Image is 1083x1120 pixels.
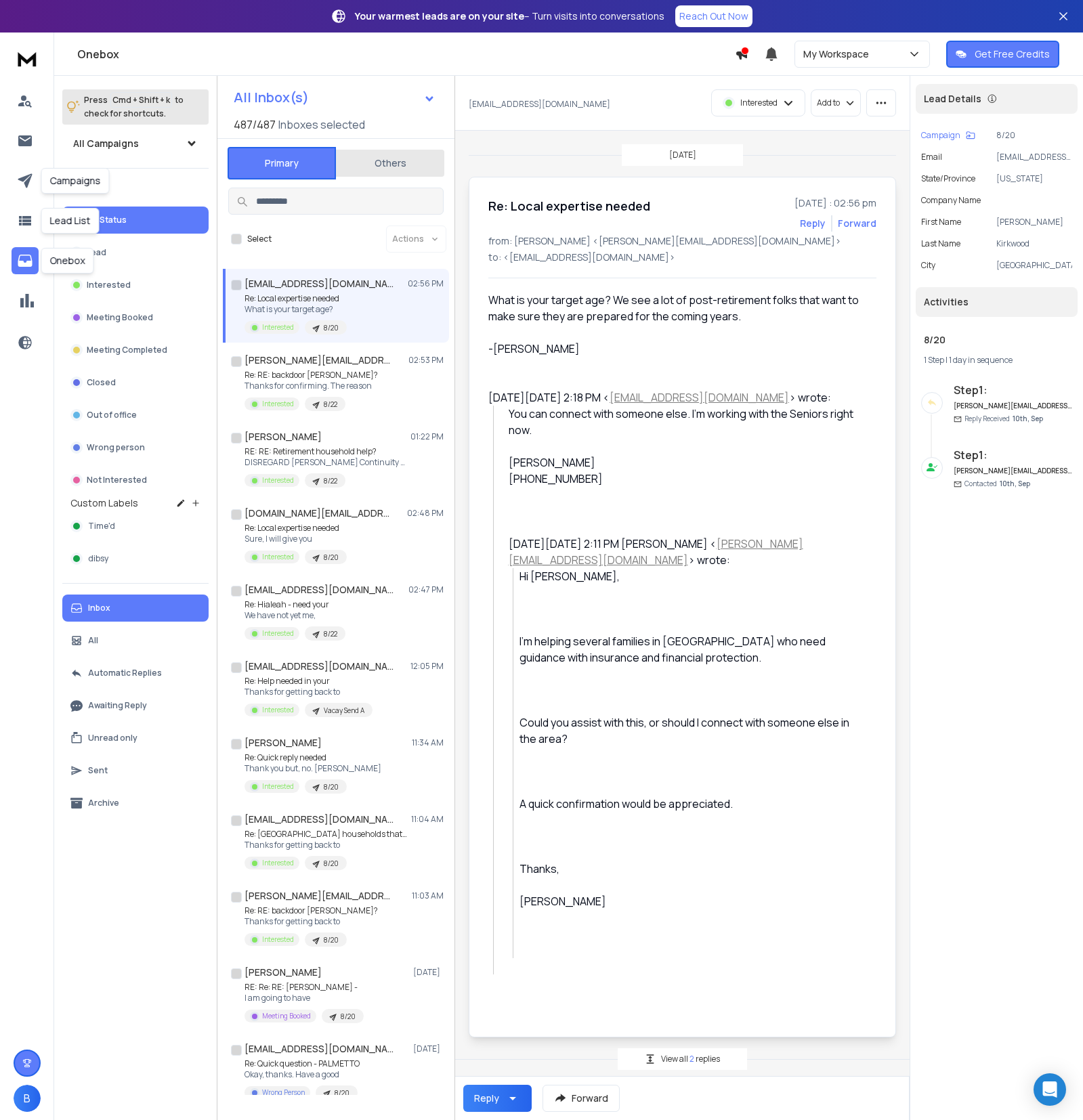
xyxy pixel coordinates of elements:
button: dibsy [62,545,209,572]
p: Interested [262,934,294,945]
p: 02:48 PM [407,508,444,519]
button: Archive [62,790,209,817]
p: [US_STATE] [996,173,1072,184]
p: Email [921,152,942,163]
h1: [EMAIL_ADDRESS][DOMAIN_NAME] [245,583,394,597]
p: 8/20 [335,1088,349,1098]
p: Re: RE: backdoor [PERSON_NAME]? [245,370,378,381]
button: Reply [800,217,826,230]
p: Wrong person [87,442,145,453]
p: My Workspace [803,47,874,61]
h1: [EMAIL_ADDRESS][DOMAIN_NAME] [245,277,394,290]
p: Re: Quick reply needed [245,752,381,763]
div: Forward [838,217,876,230]
p: Closed [87,377,116,388]
p: Re: Help needed in your [245,676,373,687]
p: 8/20 [341,1012,356,1022]
img: logo [14,46,41,71]
p: 8/20 [324,935,339,945]
p: Re: RE: backdoor [PERSON_NAME]? [245,905,378,916]
p: Press to check for shortcuts. [84,93,184,121]
p: Re: Local expertise needed [245,523,347,534]
p: from: [PERSON_NAME] <[PERSON_NAME][EMAIL_ADDRESS][DOMAIN_NAME]> [488,234,876,248]
h1: Re: Local expertise needed [488,196,650,215]
div: Reply [474,1092,499,1105]
h1: [EMAIL_ADDRESS][DOMAIN_NAME] [245,660,394,673]
span: dibsy [88,553,108,564]
h1: [PERSON_NAME][EMAIL_ADDRESS][PERSON_NAME][DOMAIN_NAME] [245,889,394,903]
div: [DATE][DATE] 2:11 PM [PERSON_NAME] < > wrote: [509,536,866,568]
p: [DATE] [413,1043,444,1054]
h1: [EMAIL_ADDRESS][DOMAIN_NAME] [245,1042,394,1056]
p: Company Name [921,195,981,206]
p: Last Name [921,238,960,249]
p: All Status [88,215,127,225]
p: Interested [262,705,294,715]
p: Interested [262,399,294,409]
p: to: <[EMAIL_ADDRESS][DOMAIN_NAME]> [488,251,876,264]
p: Lead [87,247,106,258]
span: 2 [689,1053,696,1064]
button: B [14,1085,41,1112]
h1: [EMAIL_ADDRESS][DOMAIN_NAME] [245,813,394,826]
p: Interested [262,552,294,562]
h1: [PERSON_NAME] [245,430,322,444]
p: View all replies [661,1054,720,1064]
p: Thanks for confirming. The reason [245,381,378,391]
span: 1 Step [924,354,944,366]
p: Meeting Booked [262,1011,311,1021]
h6: [PERSON_NAME][EMAIL_ADDRESS][DOMAIN_NAME] [954,401,1072,411]
p: 8/20 [324,323,339,333]
h1: 8/20 [924,333,1069,347]
button: Wrong person [62,434,209,461]
p: Contacted [964,479,1030,489]
button: All Status [62,207,209,234]
span: Time'd [88,521,115,532]
div: Onebox [41,248,94,274]
p: Reply Received [964,414,1043,424]
p: City [921,260,935,271]
div: What is your target age? We see a lot of post-retirement folks that want to make sure they are pr... [488,292,866,324]
p: 02:53 PM [408,355,444,366]
button: Campaign [921,130,975,141]
div: You can connect with someone else. I’m working with the Seniors right now. [509,406,866,503]
p: Interested [740,98,778,108]
p: Interested [262,858,294,868]
button: All Campaigns [62,130,209,157]
div: [DATE][DATE] 2:18 PM < > wrote: [488,389,866,406]
p: [DATE] : 02:56 pm [794,196,876,210]
p: 11:03 AM [412,890,444,901]
button: Not Interested [62,467,209,494]
span: 10th, Sep [1000,479,1030,488]
p: Add to [817,98,840,108]
p: RE: RE: Retirement household help? [245,446,407,457]
button: Out of office [62,402,209,429]
p: Re: Local expertise needed [245,293,347,304]
span: 10th, Sep [1013,414,1043,423]
h3: Custom Labels [70,496,138,510]
p: Archive [88,798,119,809]
button: Inbox [62,595,209,622]
div: Activities [916,287,1078,317]
p: [DATE] [669,150,696,160]
p: 8/22 [324,629,337,639]
a: [EMAIL_ADDRESS][DOMAIN_NAME] [610,390,789,405]
p: Re: [GEOGRAPHIC_DATA] households that need [245,829,407,840]
button: Meeting Booked [62,304,209,331]
p: [DATE] [413,967,444,978]
p: 11:34 AM [412,737,444,748]
div: [PERSON_NAME] [PHONE_NUMBER] [509,454,866,503]
div: Lead List [41,208,100,234]
p: Thanks for getting back to [245,840,407,850]
span: Cmd + Shift + k [110,92,172,108]
p: 11:04 AM [411,814,444,825]
h1: All Campaigns [73,137,139,150]
p: Reach Out Now [679,9,748,23]
button: Sent [62,757,209,784]
label: Select [247,234,272,244]
p: [EMAIL_ADDRESS][DOMAIN_NAME] [469,99,610,110]
p: Out of office [87,410,137,421]
button: All Inbox(s) [223,84,446,111]
p: Thanks for getting back to [245,687,373,697]
h1: [DOMAIN_NAME][EMAIL_ADDRESS][DOMAIN_NAME] [245,507,394,520]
